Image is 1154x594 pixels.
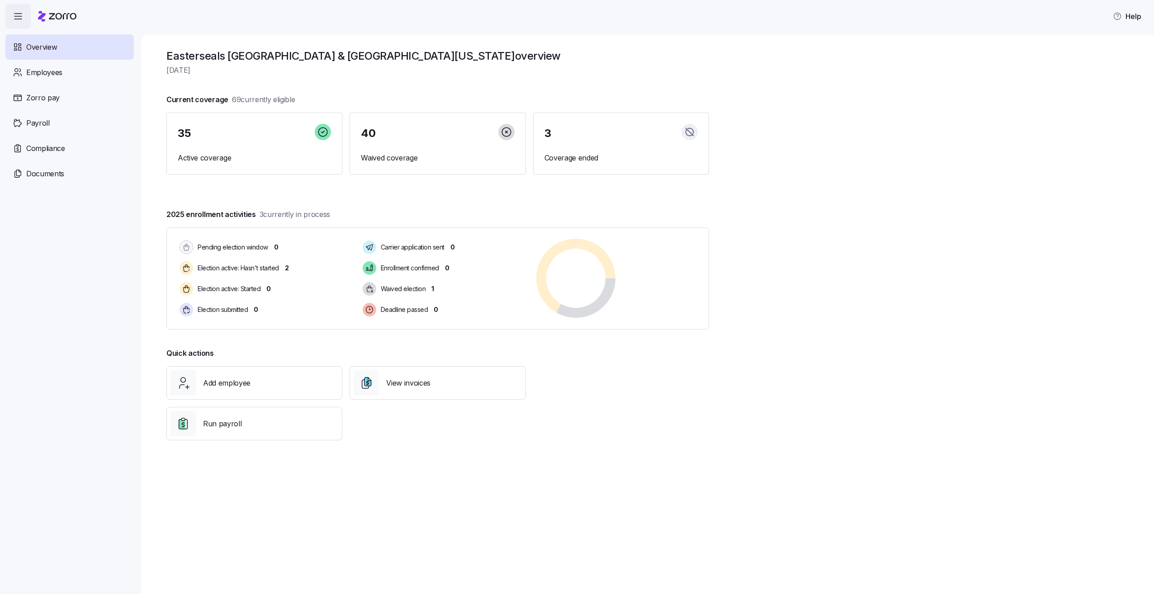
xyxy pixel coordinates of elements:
[450,243,455,252] span: 0
[166,209,330,220] span: 2025 enrollment activities
[544,152,698,164] span: Coverage ended
[5,60,134,85] a: Employees
[166,65,709,76] span: [DATE]
[203,377,251,389] span: Add employee
[5,136,134,161] a: Compliance
[26,42,57,53] span: Overview
[195,305,248,314] span: Election submitted
[378,264,439,273] span: Enrollment confirmed
[26,92,60,104] span: Zorro pay
[178,152,331,164] span: Active coverage
[1113,11,1141,22] span: Help
[260,209,330,220] span: 3 currently in process
[195,264,279,273] span: Election active: Hasn't started
[26,143,65,154] span: Compliance
[232,94,295,105] span: 69 currently eligible
[166,94,295,105] span: Current coverage
[178,128,191,139] span: 35
[26,168,64,179] span: Documents
[378,284,426,293] span: Waived election
[254,305,258,314] span: 0
[378,243,445,252] span: Carrier application sent
[5,85,134,110] a: Zorro pay
[361,152,514,164] span: Waived coverage
[26,118,50,129] span: Payroll
[166,49,709,63] h1: Easterseals [GEOGRAPHIC_DATA] & [GEOGRAPHIC_DATA][US_STATE] overview
[274,243,279,252] span: 0
[386,377,430,389] span: View invoices
[5,110,134,136] a: Payroll
[361,128,375,139] span: 40
[5,161,134,186] a: Documents
[378,305,428,314] span: Deadline passed
[195,284,260,293] span: Election active: Started
[1106,7,1149,25] button: Help
[5,34,134,60] a: Overview
[26,67,62,78] span: Employees
[266,284,271,293] span: 0
[431,284,434,293] span: 1
[203,418,241,429] span: Run payroll
[285,264,289,273] span: 2
[544,128,551,139] span: 3
[445,264,449,273] span: 0
[195,243,268,252] span: Pending election window
[434,305,438,314] span: 0
[166,348,214,359] span: Quick actions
